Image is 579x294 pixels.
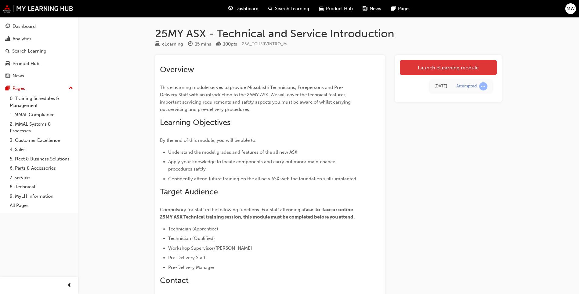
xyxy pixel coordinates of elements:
div: 15 mins [195,41,211,48]
span: prev-icon [67,282,72,289]
span: Confidently attend future training on the all new ASX with the foundation skills implanted. [168,176,357,182]
span: Apply your knowledge to locate components and carry out minor maintenance procedures safely [168,159,336,172]
a: search-iconSearch Learning [263,2,314,15]
a: Launch eLearning module [400,60,497,75]
span: learningRecordVerb_ATTEMPT-icon [479,82,487,90]
a: 6. Parts & Accessories [7,164,75,173]
span: clock-icon [188,42,193,47]
span: Technician (Qualified) [168,236,215,241]
span: By the end of this module, you will be able to: [160,138,256,143]
span: podium-icon [216,42,221,47]
button: Pages [2,83,75,94]
div: Type [155,40,183,48]
a: Search Learning [2,46,75,57]
a: 4. Sales [7,145,75,154]
a: 0. Training Schedules & Management [7,94,75,110]
div: Duration [188,40,211,48]
span: News [370,5,381,12]
a: pages-iconPages [386,2,415,15]
a: car-iconProduct Hub [314,2,358,15]
div: Pages [13,85,25,92]
div: Product Hub [13,60,39,67]
span: Contact [160,276,189,285]
span: MW [566,5,575,12]
a: news-iconNews [358,2,386,15]
a: Dashboard [2,21,75,32]
span: This eLearning module serves to provide Mitsubishi Technicians, Forepersons and Pre-Delivery Staf... [160,85,352,112]
span: pages-icon [5,86,10,91]
span: face-to-face or online 25MY ASX Technical training session, this module must be completed before ... [160,207,355,220]
div: Analytics [13,35,31,42]
a: 9. MyLH Information [7,192,75,201]
a: 3. Customer Excellence [7,136,75,145]
a: 8. Technical [7,182,75,192]
a: News [2,70,75,82]
span: chart-icon [5,36,10,42]
div: Attempted [456,83,477,89]
img: mmal [3,5,73,13]
span: news-icon [363,5,367,13]
span: car-icon [5,61,10,67]
span: Understand the model grades and features of the all new ASX [168,149,297,155]
span: Product Hub [326,5,353,12]
a: guage-iconDashboard [223,2,263,15]
div: News [13,72,24,79]
button: DashboardAnalyticsSearch LearningProduct HubNews [2,20,75,83]
span: Technician (Apprentice) [168,226,218,232]
span: guage-icon [228,5,233,13]
span: Pre-Delivery Staff [168,255,205,260]
span: Pre-Delivery Manager [168,265,215,270]
span: Learning Objectives [160,118,230,127]
span: Overview [160,65,194,74]
div: 100 pts [223,41,237,48]
span: Search Learning [275,5,309,12]
span: Target Audience [160,187,218,197]
span: Compulsory for staff in the following functions. For staff attending a [160,207,304,212]
span: guage-icon [5,24,10,29]
div: Mon Sep 29 2025 15:33:44 GMT+1000 (Australian Eastern Standard Time) [434,83,447,90]
h1: 25MY ASX - Technical and Service Introduction [155,27,502,40]
span: Learning resource code [242,41,287,46]
span: Dashboard [235,5,259,12]
div: Search Learning [12,48,46,55]
span: news-icon [5,73,10,79]
a: All Pages [7,201,75,210]
a: Product Hub [2,58,75,69]
span: learningResourceType_ELEARNING-icon [155,42,160,47]
span: search-icon [5,49,10,54]
a: 1. MMAL Compliance [7,110,75,119]
a: 5. Fleet & Business Solutions [7,154,75,164]
span: search-icon [268,5,273,13]
span: car-icon [319,5,324,13]
a: Analytics [2,33,75,45]
div: Points [216,40,237,48]
div: eLearning [162,41,183,48]
span: pages-icon [391,5,396,13]
span: up-icon [69,84,73,92]
a: 7. Service [7,173,75,182]
div: Dashboard [13,23,36,30]
a: 2. MMAL Systems & Processes [7,119,75,136]
span: Workshop Supervisor/[PERSON_NAME] [168,245,252,251]
span: Pages [398,5,411,12]
button: MW [565,3,576,14]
